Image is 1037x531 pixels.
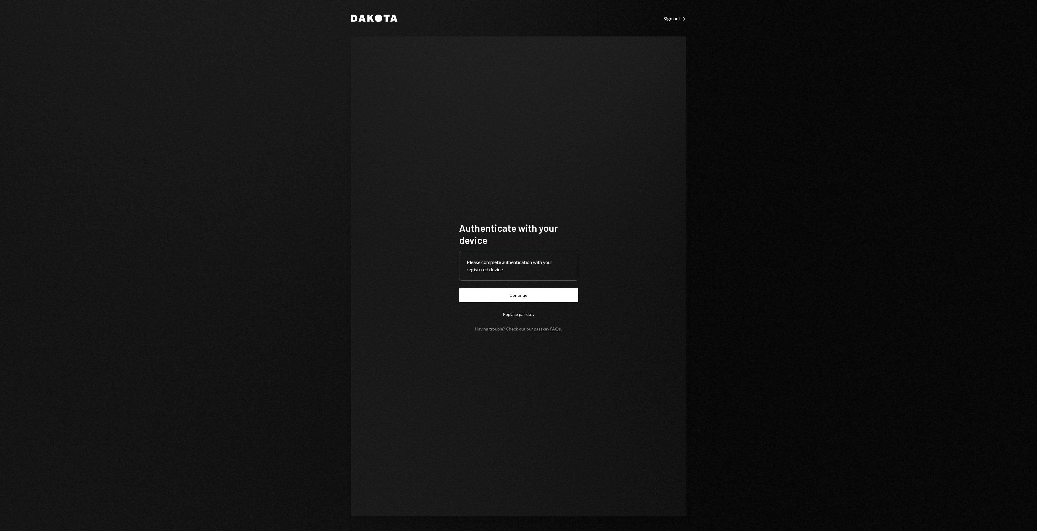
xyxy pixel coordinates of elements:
[459,288,578,302] button: Continue
[459,307,578,321] button: Replace passkey
[475,326,562,331] div: Having trouble? Check out our .
[664,15,686,22] div: Sign out
[467,259,571,273] div: Please complete authentication with your registered device.
[534,326,561,332] a: passkey FAQs
[459,222,578,246] h1: Authenticate with your device
[664,15,686,22] a: Sign out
